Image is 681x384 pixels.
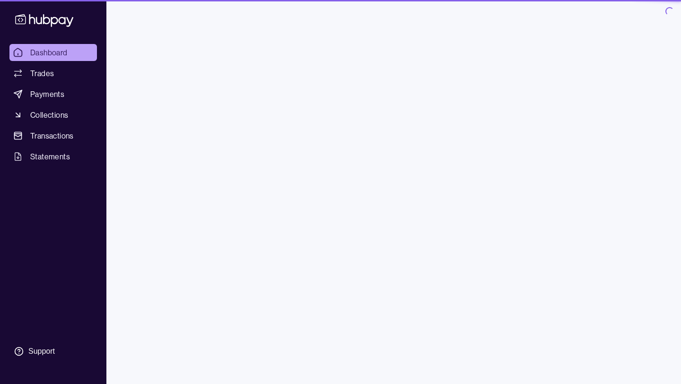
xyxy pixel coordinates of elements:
[28,346,55,357] div: Support
[9,44,97,61] a: Dashboard
[30,151,70,162] span: Statements
[9,65,97,82] a: Trades
[9,106,97,123] a: Collections
[9,148,97,165] a: Statements
[30,68,54,79] span: Trades
[9,86,97,103] a: Payments
[9,341,97,361] a: Support
[30,47,68,58] span: Dashboard
[30,88,64,100] span: Payments
[30,109,68,121] span: Collections
[9,127,97,144] a: Transactions
[30,130,74,141] span: Transactions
